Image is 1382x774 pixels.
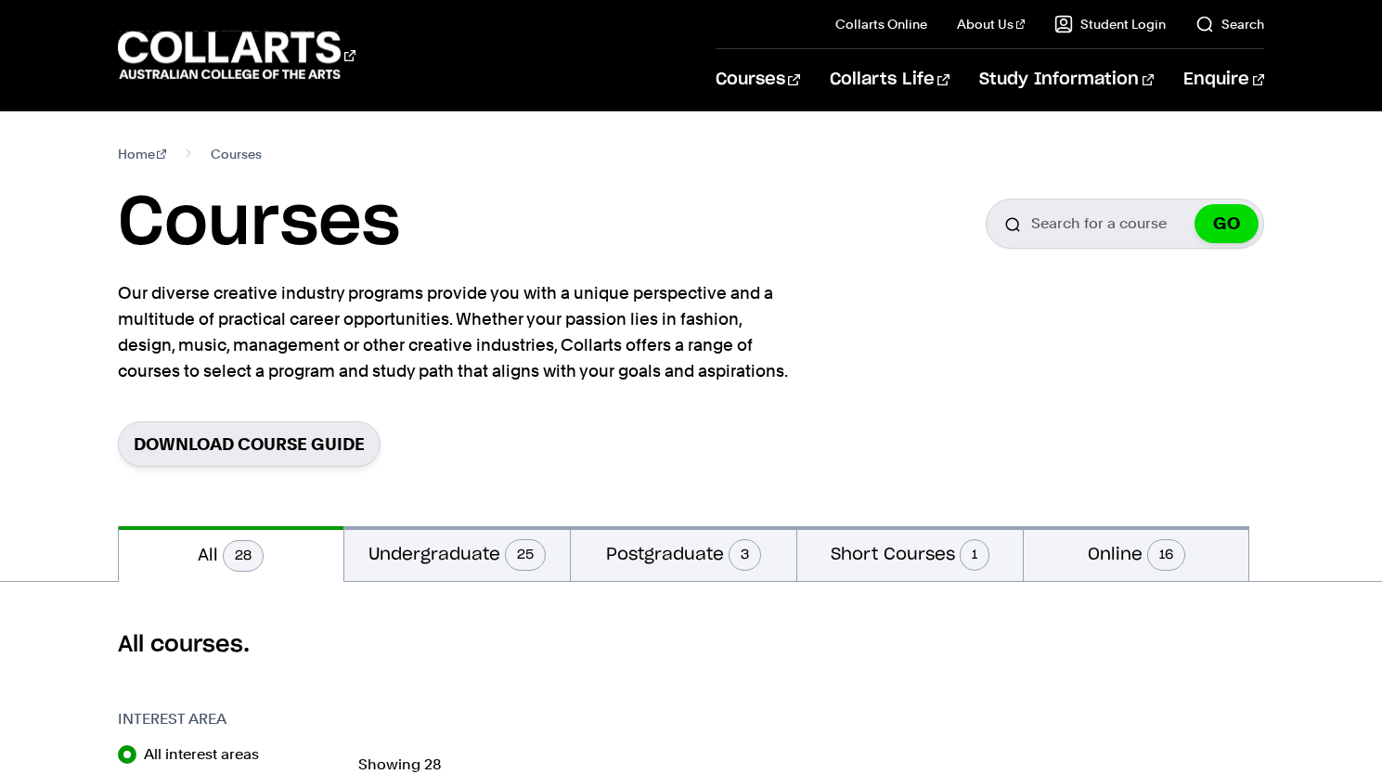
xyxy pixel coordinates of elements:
[505,539,546,571] span: 25
[1024,526,1249,581] button: Online16
[1195,204,1259,243] button: GO
[118,280,795,384] p: Our diverse creative industry programs provide you with a unique perspective and a multitude of p...
[571,526,796,581] button: Postgraduate3
[118,141,167,167] a: Home
[960,539,989,571] span: 1
[118,708,340,730] h3: Interest Area
[211,141,262,167] span: Courses
[144,742,274,768] label: All interest areas
[830,49,949,110] a: Collarts Life
[344,526,570,581] button: Undergraduate25
[729,539,761,571] span: 3
[118,29,355,82] div: Go to homepage
[1054,15,1166,33] a: Student Login
[979,49,1154,110] a: Study Information
[118,421,381,467] a: Download Course Guide
[986,199,1264,249] input: Search for a course
[1195,15,1264,33] a: Search
[835,15,927,33] a: Collarts Online
[223,540,264,572] span: 28
[118,182,400,265] h1: Courses
[716,49,800,110] a: Courses
[1183,49,1264,110] a: Enquire
[118,630,1265,660] h2: All courses.
[119,526,344,582] button: All28
[358,757,1265,772] p: Showing 28
[957,15,1026,33] a: About Us
[797,526,1023,581] button: Short Courses1
[1147,539,1185,571] span: 16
